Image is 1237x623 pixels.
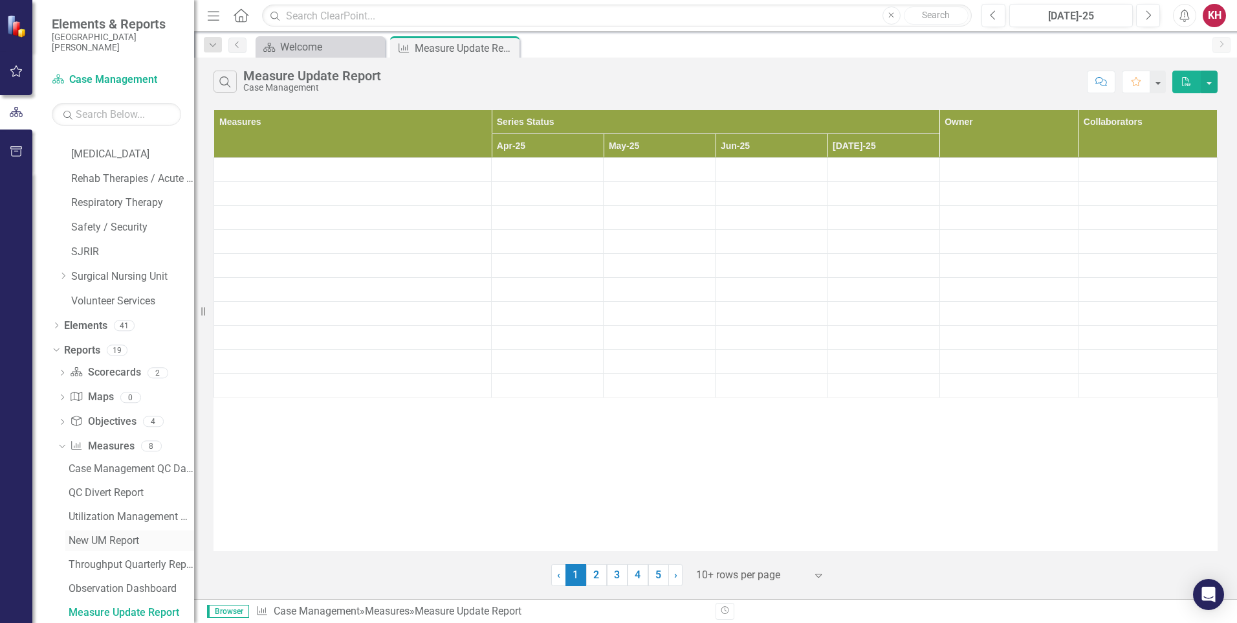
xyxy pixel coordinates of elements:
[262,5,972,27] input: Search ClearPoint...
[674,569,677,581] span: ›
[52,73,181,87] a: Case Management
[69,583,194,595] div: Observation Dashboard
[607,564,628,586] a: 3
[64,343,100,358] a: Reports
[557,569,560,581] span: ‹
[71,196,194,210] a: Respiratory Therapy
[65,506,194,527] a: Utilization Management Dashboard
[5,14,30,38] img: ClearPoint Strategy
[71,269,194,284] a: Surgical Nursing Unit
[922,10,950,20] span: Search
[1203,4,1226,27] button: KH
[71,147,194,162] a: [MEDICAL_DATA]
[69,511,194,523] div: Utilization Management Dashboard
[71,172,194,187] a: Rehab Therapies / Acute Wound Care
[69,463,194,475] div: Case Management QC Dashboard
[904,6,969,25] button: Search
[243,83,381,93] div: Case Management
[65,578,194,599] a: Observation Dashboard
[69,607,194,618] div: Measure Update Report
[69,535,194,547] div: New UM Report
[259,39,382,55] a: Welcome
[65,482,194,503] a: QC Divert Report
[415,605,521,617] div: Measure Update Report
[114,320,135,331] div: 41
[141,441,162,452] div: 8
[71,220,194,235] a: Safety / Security
[70,439,134,454] a: Measures
[565,564,586,586] span: 1
[65,459,194,479] a: Case Management QC Dashboard
[69,487,194,499] div: QC Divert Report
[107,345,127,356] div: 19
[207,605,249,618] span: Browser
[71,245,194,260] a: SJRIR
[648,564,669,586] a: 5
[65,602,194,623] a: Measure Update Report
[365,605,410,617] a: Measures
[628,564,648,586] a: 4
[1009,4,1133,27] button: [DATE]-25
[1014,8,1128,24] div: [DATE]-25
[256,604,706,619] div: » »
[70,414,136,429] a: Objectives
[64,319,107,334] a: Elements
[1193,579,1224,610] div: Open Intercom Messenger
[52,32,181,53] small: [GEOGRAPHIC_DATA][PERSON_NAME]
[120,392,141,403] div: 0
[415,40,516,56] div: Measure Update Report
[65,530,194,551] a: New UM Report
[586,564,607,586] a: 2
[274,605,360,617] a: Case Management
[70,390,113,405] a: Maps
[69,559,194,571] div: Throughput Quarterly Report
[71,294,194,309] a: Volunteer Services
[143,416,164,427] div: 4
[65,554,194,575] a: Throughput Quarterly Report
[148,367,168,378] div: 2
[243,69,381,83] div: Measure Update Report
[52,16,181,32] span: Elements & Reports
[70,365,140,380] a: Scorecards
[280,39,382,55] div: Welcome
[52,103,181,126] input: Search Below...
